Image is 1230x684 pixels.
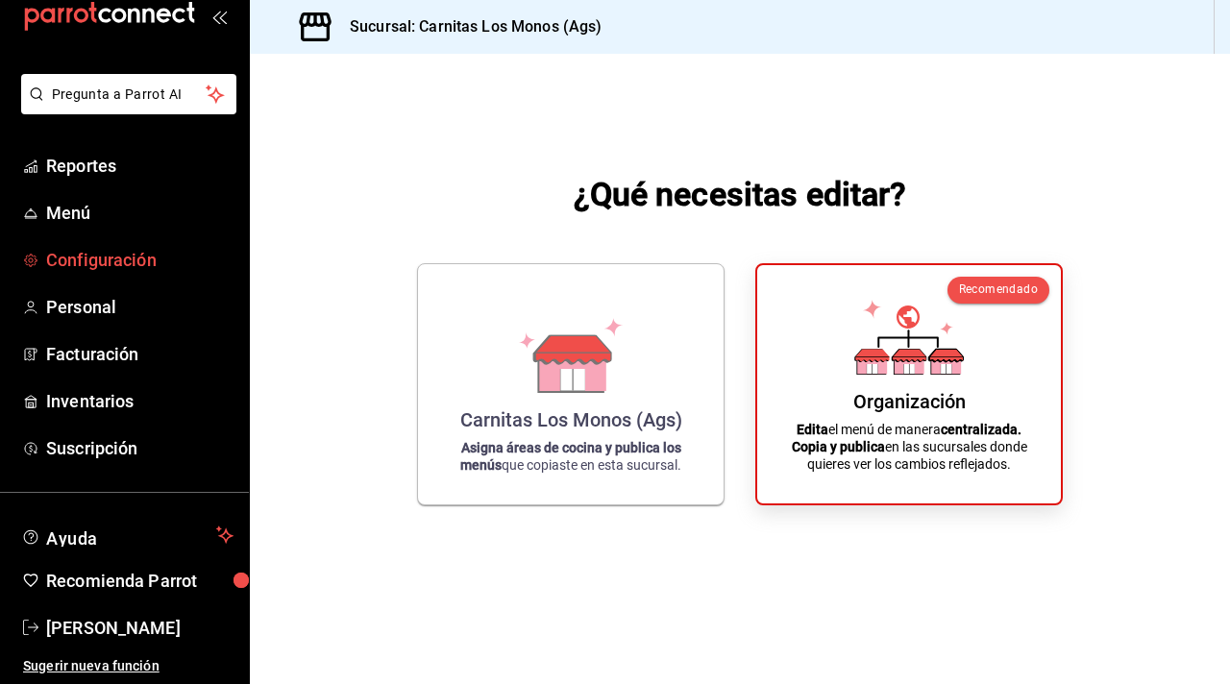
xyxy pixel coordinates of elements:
[46,341,234,367] span: Facturación
[797,422,828,437] strong: Edita
[23,656,234,676] span: Sugerir nueva función
[460,440,681,473] strong: Asigna áreas de cocina y publica los menús
[46,294,234,320] span: Personal
[941,422,1021,437] strong: centralizada.
[21,74,236,114] button: Pregunta a Parrot AI
[792,439,885,454] strong: Copia y publica
[46,568,234,594] span: Recomienda Parrot
[13,98,236,118] a: Pregunta a Parrot AI
[52,85,207,105] span: Pregunta a Parrot AI
[441,439,701,474] p: que copiaste en esta sucursal.
[574,171,907,217] h1: ¿Qué necesitas editar?
[853,390,966,413] div: Organización
[46,435,234,461] span: Suscripción
[46,388,234,414] span: Inventarios
[46,524,209,547] span: Ayuda
[46,615,234,641] span: [PERSON_NAME]
[211,9,227,24] button: open_drawer_menu
[959,282,1038,296] span: Recomendado
[780,421,1038,473] p: el menú de manera en las sucursales donde quieres ver los cambios reflejados.
[46,153,234,179] span: Reportes
[460,408,682,431] div: Carnitas Los Monos (Ags)
[46,200,234,226] span: Menú
[46,247,234,273] span: Configuración
[334,15,602,38] h3: Sucursal: Carnitas Los Monos (Ags)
